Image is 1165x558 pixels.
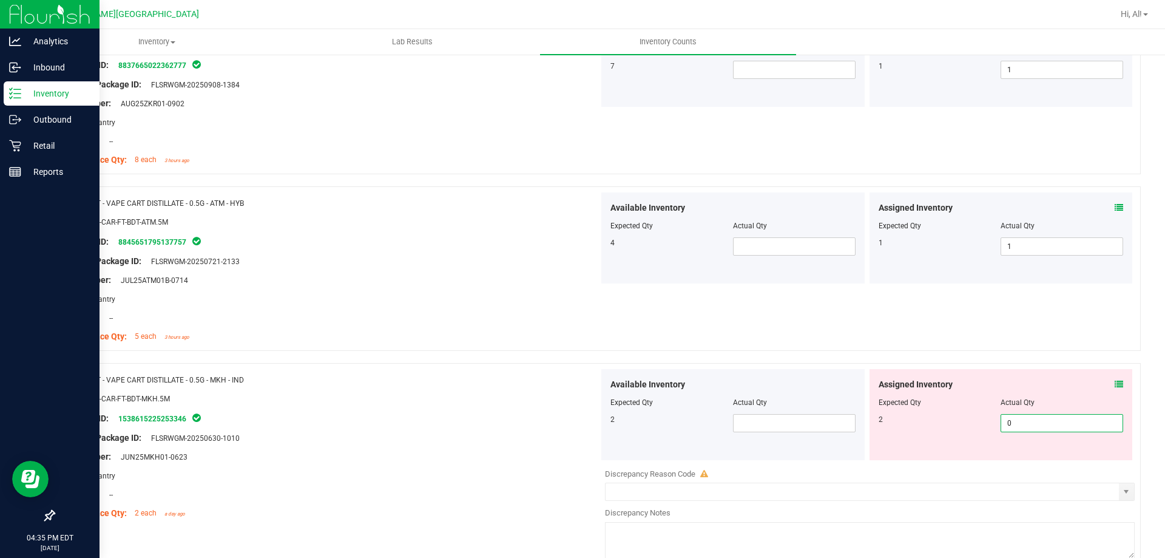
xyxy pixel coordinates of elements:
[86,395,170,403] span: BAP-CAR-FT-BDT-MKH.5M
[87,118,115,127] span: Pantry
[12,461,49,497] iframe: Resource center
[610,239,615,247] span: 4
[164,335,189,340] span: 3 hours ago
[118,61,186,70] a: 8837665022362777
[21,138,94,153] p: Retail
[610,398,653,407] span: Expected Qty
[63,256,141,266] span: Original Package ID:
[30,36,284,47] span: Inventory
[115,453,187,461] span: JUN25MKH01-0623
[879,61,1001,72] div: 1
[605,507,1135,519] div: Discrepancy Notes
[21,112,94,127] p: Outbound
[610,62,615,70] span: 7
[879,237,1001,248] div: 1
[118,238,186,247] a: 8845651795137757
[21,34,94,49] p: Analytics
[21,60,94,75] p: Inbound
[879,202,953,214] span: Assigned Inventory
[145,81,240,89] span: FLSRWGM-20250908-1384
[610,415,615,424] span: 2
[5,532,94,543] p: 04:35 PM EDT
[623,36,713,47] span: Inventory Counts
[135,155,157,164] span: 8 each
[103,137,113,146] span: --
[733,398,767,407] span: Actual Qty
[879,378,953,391] span: Assigned Inventory
[9,61,21,73] inline-svg: Inbound
[49,9,199,19] span: [PERSON_NAME][GEOGRAPHIC_DATA]
[879,414,1001,425] div: 2
[87,295,115,304] span: Pantry
[145,257,240,266] span: FLSRWGM-20250721-2133
[29,29,285,55] a: Inventory
[92,199,244,208] span: FT - VAPE CART DISTILLATE - 0.5G - ATM - HYB
[191,235,202,247] span: In Sync
[191,58,202,70] span: In Sync
[540,29,795,55] a: Inventory Counts
[9,35,21,47] inline-svg: Analytics
[610,222,653,230] span: Expected Qty
[164,158,189,163] span: 3 hours ago
[376,36,449,47] span: Lab Results
[9,166,21,178] inline-svg: Reports
[5,543,94,553] p: [DATE]
[103,491,113,499] span: --
[145,434,240,443] span: FLSRWGM-20250630-1010
[92,376,244,384] span: FT - VAPE CART DISTILLATE - 0.5G - MKH - IND
[21,86,94,101] p: Inventory
[87,472,115,480] span: Pantry
[879,220,1001,231] div: Expected Qty
[115,276,188,285] span: JUL25ATM01B-0714
[9,140,21,152] inline-svg: Retail
[164,511,185,517] span: a day ago
[135,509,157,517] span: 2 each
[1119,483,1134,500] span: select
[103,314,113,322] span: --
[733,222,767,230] span: Actual Qty
[1001,220,1123,231] div: Actual Qty
[285,29,540,55] a: Lab Results
[86,218,168,226] span: BAP-CAR-FT-BDT-ATM.5M
[63,80,141,89] span: Original Package ID:
[1001,397,1123,408] div: Actual Qty
[63,433,141,443] span: Original Package ID:
[115,100,184,108] span: AUG25ZKR01-0902
[135,332,157,341] span: 5 each
[191,412,202,424] span: In Sync
[610,378,685,391] span: Available Inventory
[879,397,1001,408] div: Expected Qty
[1001,238,1123,255] input: 1
[1121,9,1142,19] span: Hi, Al!
[1001,61,1123,78] input: 1
[605,469,695,478] span: Discrepancy Reason Code
[9,87,21,100] inline-svg: Inventory
[610,202,685,214] span: Available Inventory
[118,415,186,423] a: 1538615225253346
[9,114,21,126] inline-svg: Outbound
[21,165,94,179] p: Reports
